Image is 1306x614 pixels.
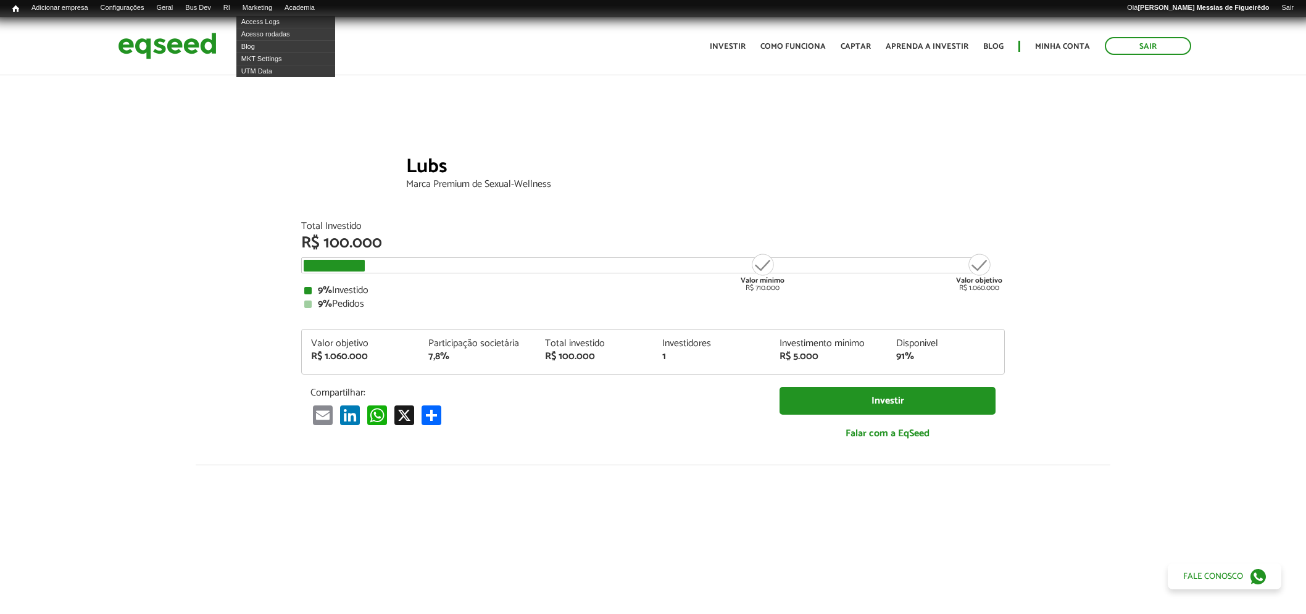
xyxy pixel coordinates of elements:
[392,405,417,425] a: X
[179,3,217,13] a: Bus Dev
[1035,43,1090,51] a: Minha conta
[956,275,1002,286] strong: Valor objetivo
[841,43,871,51] a: Captar
[780,387,996,415] a: Investir
[94,3,151,13] a: Configurações
[318,282,332,299] strong: 9%
[304,286,1002,296] div: Investido
[1121,3,1275,13] a: Olá[PERSON_NAME] Messias de Figueirêdo
[310,387,761,399] p: Compartilhar:
[1138,4,1269,11] strong: [PERSON_NAME] Messias de Figueirêdo
[150,3,179,13] a: Geral
[318,296,332,312] strong: 9%
[662,339,761,349] div: Investidores
[301,222,1005,231] div: Total Investido
[12,4,19,13] span: Início
[311,339,410,349] div: Valor objetivo
[236,15,335,28] a: Access Logs
[741,275,784,286] strong: Valor mínimo
[406,180,1005,189] div: Marca Premium de Sexual-Wellness
[118,30,217,62] img: EqSeed
[545,339,644,349] div: Total investido
[311,352,410,362] div: R$ 1.060.000
[956,252,1002,292] div: R$ 1.060.000
[780,339,878,349] div: Investimento mínimo
[780,352,878,362] div: R$ 5.000
[428,339,527,349] div: Participação societária
[6,3,25,15] a: Início
[1105,37,1191,55] a: Sair
[365,405,389,425] a: WhatsApp
[338,405,362,425] a: LinkedIn
[419,405,444,425] a: Compartilhar
[304,299,1002,309] div: Pedidos
[760,43,826,51] a: Como funciona
[896,339,995,349] div: Disponível
[545,352,644,362] div: R$ 100.000
[886,43,968,51] a: Aprenda a investir
[1168,563,1281,589] a: Fale conosco
[739,252,786,292] div: R$ 710.000
[983,43,1004,51] a: Blog
[1275,3,1300,13] a: Sair
[896,352,995,362] div: 91%
[710,43,746,51] a: Investir
[236,3,278,13] a: Marketing
[406,157,1005,180] div: Lubs
[301,235,1005,251] div: R$ 100.000
[25,3,94,13] a: Adicionar empresa
[780,421,996,446] a: Falar com a EqSeed
[310,405,335,425] a: Email
[217,3,236,13] a: RI
[278,3,321,13] a: Academia
[428,352,527,362] div: 7,8%
[662,352,761,362] div: 1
